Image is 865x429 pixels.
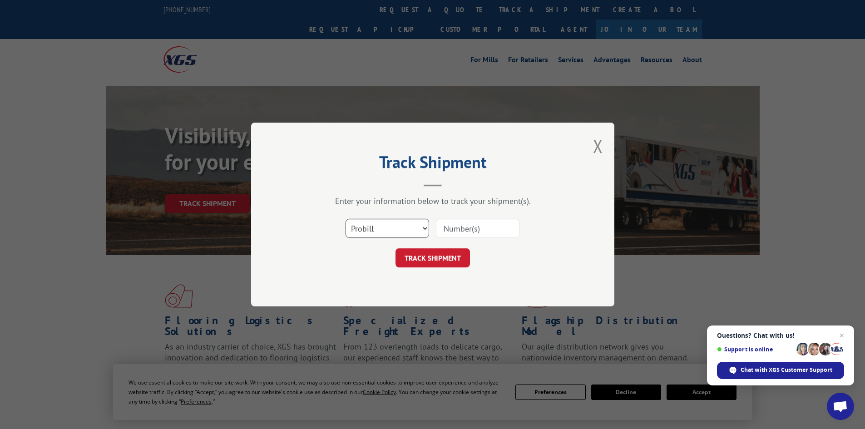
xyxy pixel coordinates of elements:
[827,393,854,420] div: Open chat
[717,346,793,353] span: Support is online
[297,156,569,173] h2: Track Shipment
[836,330,847,341] span: Close chat
[717,362,844,379] div: Chat with XGS Customer Support
[436,219,519,238] input: Number(s)
[717,332,844,339] span: Questions? Chat with us!
[395,248,470,267] button: TRACK SHIPMENT
[593,134,603,158] button: Close modal
[741,366,832,374] span: Chat with XGS Customer Support
[297,196,569,206] div: Enter your information below to track your shipment(s).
